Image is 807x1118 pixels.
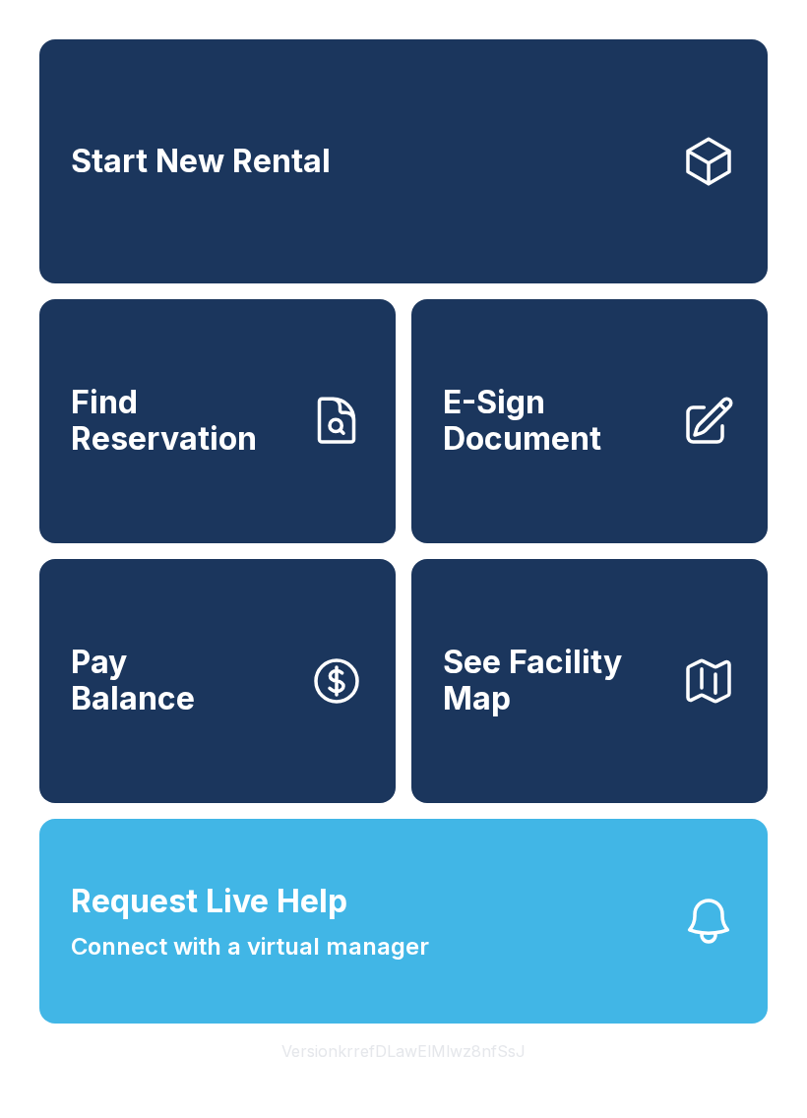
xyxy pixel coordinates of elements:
span: E-Sign Document [443,385,665,457]
a: Start New Rental [39,39,768,283]
button: Request Live HelpConnect with a virtual manager [39,819,768,1024]
span: Pay Balance [71,645,195,716]
a: E-Sign Document [411,299,768,543]
button: VersionkrrefDLawElMlwz8nfSsJ [266,1024,541,1079]
button: PayBalance [39,559,396,803]
span: Request Live Help [71,878,347,925]
span: Connect with a virtual manager [71,929,429,964]
button: See Facility Map [411,559,768,803]
span: Find Reservation [71,385,293,457]
span: Start New Rental [71,144,331,180]
a: Find Reservation [39,299,396,543]
span: See Facility Map [443,645,665,716]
